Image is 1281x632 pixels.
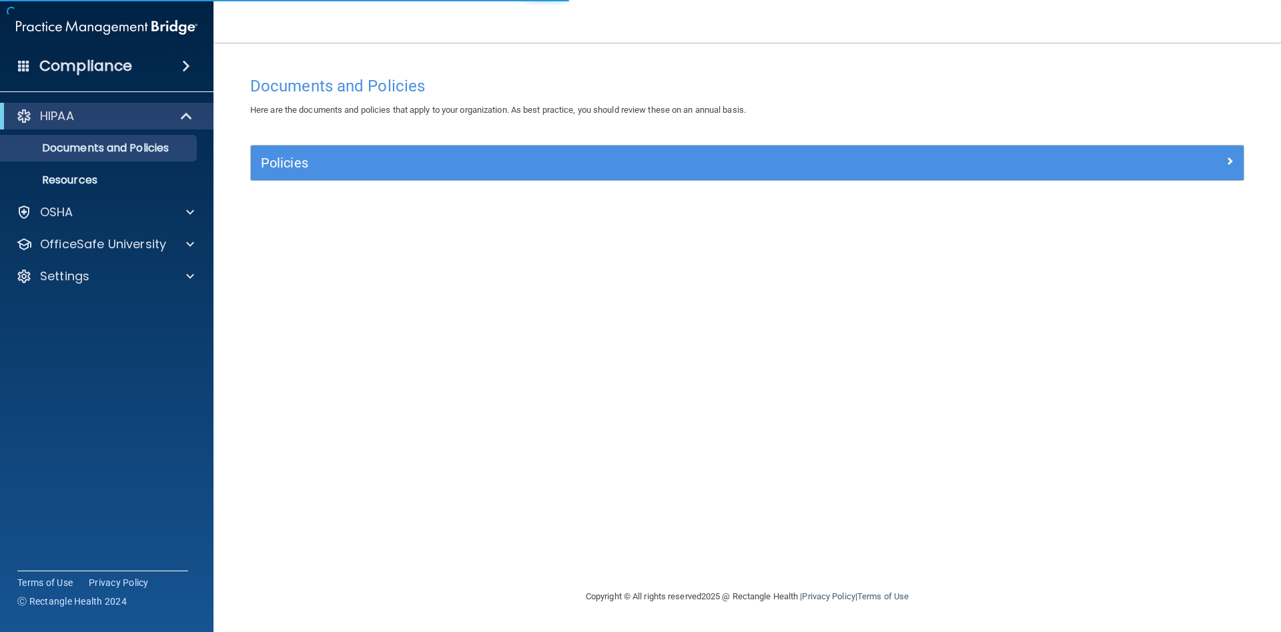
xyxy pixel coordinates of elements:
[40,108,74,124] p: HIPAA
[40,236,166,252] p: OfficeSafe University
[504,575,991,618] div: Copyright © All rights reserved 2025 @ Rectangle Health | |
[261,152,1234,174] a: Policies
[250,77,1244,95] h4: Documents and Policies
[250,105,746,115] span: Here are the documents and policies that apply to your organization. As best practice, you should...
[16,204,194,220] a: OSHA
[857,591,909,601] a: Terms of Use
[17,576,73,589] a: Terms of Use
[261,155,985,170] h5: Policies
[9,174,191,187] p: Resources
[16,14,197,41] img: PMB logo
[89,576,149,589] a: Privacy Policy
[16,268,194,284] a: Settings
[40,268,89,284] p: Settings
[39,57,132,75] h4: Compliance
[17,595,127,608] span: Ⓒ Rectangle Health 2024
[40,204,73,220] p: OSHA
[802,591,855,601] a: Privacy Policy
[16,108,193,124] a: HIPAA
[16,236,194,252] a: OfficeSafe University
[9,141,191,155] p: Documents and Policies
